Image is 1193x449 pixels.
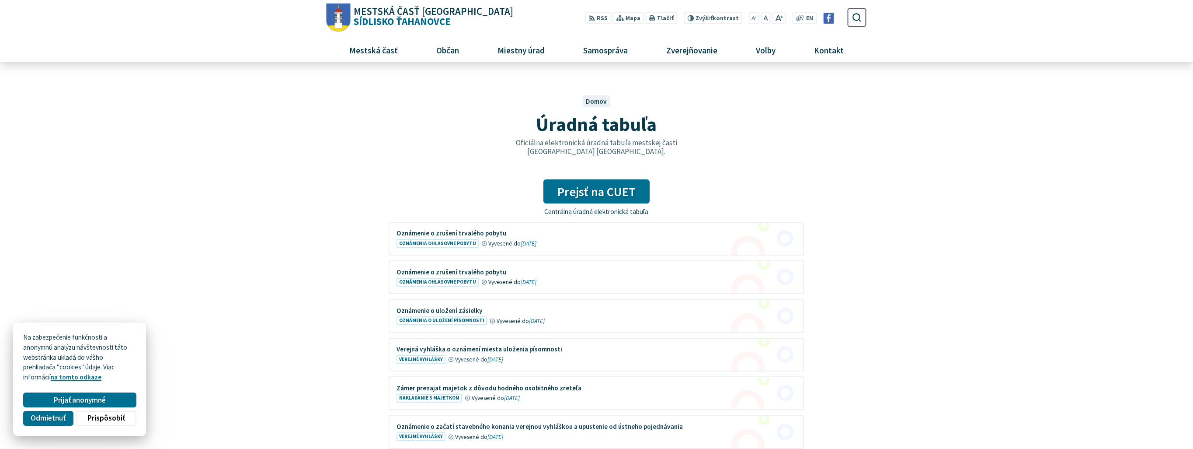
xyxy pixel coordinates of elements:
a: Oznámenie o zrušení trvalého pobytu Oznámenia ohlasovne pobytu Vyvesené do[DATE] [390,261,803,293]
a: Oznámenie o začatí stavebného konania verejnou vyhláškou a upustenie od ústneho pojednávania Vere... [390,416,803,448]
a: Samospráva [567,38,644,62]
span: Odmietnuť [31,414,66,423]
button: Odmietnuť [23,411,73,426]
a: RSS [585,12,611,24]
span: Prijať anonymné [54,396,106,405]
p: Oficiálna elektronická úradná tabuľa mestskej časti [GEOGRAPHIC_DATA] [GEOGRAPHIC_DATA]. [497,138,696,156]
button: Zmenšiť veľkosť písma [749,12,759,24]
button: Zvýšiťkontrast [684,12,742,24]
p: Centrálna úradná elektronická tabuľa [449,207,744,217]
span: Zvýšiť [696,14,713,22]
a: Mapa [613,12,644,24]
span: Zverejňovanie [663,38,720,62]
span: Kontakt [811,38,847,62]
button: Prispôsobiť [77,411,136,426]
button: Prijať anonymné [23,393,136,407]
img: Prejsť na Facebook stránku [823,13,834,24]
a: Verejná vyhláška o oznámení miesta uloženia písomnosti Verejné vyhlášky Vyvesené do[DATE] [390,339,803,371]
a: Zámer prenajať majetok z dôvodu hodného osobitného zreteľa Nakladanie s majetkom Vyvesené do[DATE] [390,377,803,409]
span: Voľby [753,38,779,62]
a: Mestská časť [333,38,414,62]
span: RSS [597,14,608,23]
button: Zväčšiť veľkosť písma [772,12,786,24]
img: Prejsť na domovskú stránku [327,4,351,32]
a: Prejsť na CUET [543,179,650,203]
a: Oznámenie o zrušení trvalého pobytu Oznámenia ohlasovne pobytu Vyvesené do[DATE] [390,223,803,255]
span: kontrast [696,15,739,22]
a: Domov [586,97,607,105]
span: Mestská časť [GEOGRAPHIC_DATA] [354,7,513,17]
a: Oznámenie o uložení zásielky Oznámenia o uložení písomnosti Vyvesené do[DATE] [390,300,803,332]
span: Mestská časť [346,38,401,62]
a: Logo Sídlisko Ťahanovce, prejsť na domovskú stránku. [327,4,513,32]
span: Občan [433,38,462,62]
a: Občan [420,38,475,62]
button: Nastaviť pôvodnú veľkosť písma [761,12,770,24]
span: EN [806,14,813,23]
span: Úradná tabuľa [536,112,657,136]
a: na tomto odkaze [51,373,101,381]
a: Zverejňovanie [650,38,734,62]
span: Mapa [626,14,640,23]
a: Kontakt [798,38,860,62]
a: EN [804,14,816,23]
a: Voľby [740,38,792,62]
span: Samospráva [580,38,631,62]
button: Tlačiť [646,12,677,24]
a: Miestny úrad [481,38,560,62]
span: Tlačiť [657,15,674,22]
span: Sídlisko Ťahanovce [351,7,514,27]
span: Miestny úrad [494,38,548,62]
p: Na zabezpečenie funkčnosti a anonymnú analýzu návštevnosti táto webstránka ukladá do vášho prehli... [23,333,136,382]
span: Prispôsobiť [87,414,125,423]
